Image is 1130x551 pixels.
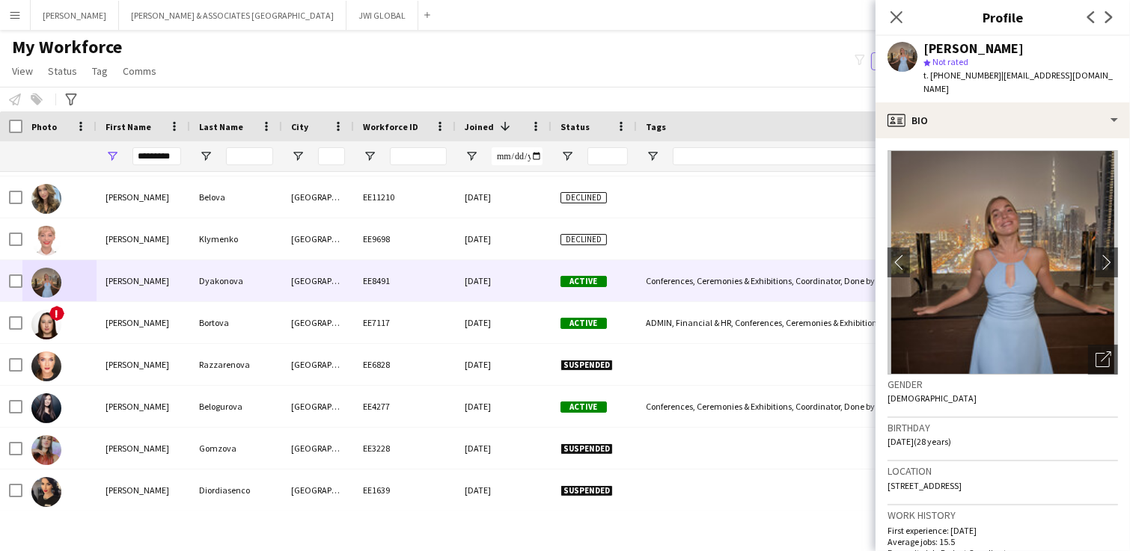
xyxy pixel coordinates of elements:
[190,218,282,259] div: Klymenko
[199,150,213,163] button: Open Filter Menu
[888,393,977,404] span: [DEMOGRAPHIC_DATA]
[923,42,1024,55] div: [PERSON_NAME]
[282,302,354,343] div: [GEOGRAPHIC_DATA]
[97,344,190,385] div: [PERSON_NAME]
[561,234,607,245] span: Declined
[888,464,1118,478] h3: Location
[282,386,354,427] div: [GEOGRAPHIC_DATA]
[871,52,946,70] button: Everyone5,949
[646,121,666,132] span: Tags
[282,428,354,469] div: [GEOGRAPHIC_DATA]
[456,428,552,469] div: [DATE]
[354,428,456,469] div: EE3228
[31,1,119,30] button: [PERSON_NAME]
[106,150,119,163] button: Open Filter Menu
[561,401,607,413] span: Active
[97,386,190,427] div: [PERSON_NAME]
[587,147,628,165] input: Status Filter Input
[363,121,418,132] span: Workforce ID
[190,344,282,385] div: Razzarenova
[282,176,354,218] div: [GEOGRAPHIC_DATA]
[456,386,552,427] div: [DATE]
[97,302,190,343] div: [PERSON_NAME]
[97,428,190,469] div: [PERSON_NAME]
[1088,345,1118,375] div: Open photos pop-in
[354,176,456,218] div: EE11210
[92,64,108,78] span: Tag
[97,176,190,218] div: [PERSON_NAME]
[190,302,282,343] div: Bortova
[561,121,590,132] span: Status
[31,121,57,132] span: Photo
[31,226,61,256] img: Anastasia Klymenko
[354,218,456,259] div: EE9698
[282,218,354,259] div: [GEOGRAPHIC_DATA]
[318,147,345,165] input: City Filter Input
[888,480,962,491] span: [STREET_ADDRESS]
[876,7,1130,27] h3: Profile
[42,61,83,81] a: Status
[456,470,552,511] div: [DATE]
[923,70,1001,81] span: t. [PHONE_NUMBER]
[49,306,64,321] span: !
[876,102,1130,138] div: Bio
[97,470,190,511] div: [PERSON_NAME]
[12,64,33,78] span: View
[31,393,61,423] img: Anastasia Belogurova
[132,147,181,165] input: First Name Filter Input
[31,435,61,465] img: Anastasia Gomzova
[31,184,61,214] img: Anastasia Belova
[354,386,456,427] div: EE4277
[363,150,376,163] button: Open Filter Menu
[291,150,305,163] button: Open Filter Menu
[456,344,552,385] div: [DATE]
[888,525,1118,536] p: First experience: [DATE]
[31,477,61,507] img: Anastasia Dior­diasenco
[456,302,552,343] div: [DATE]
[346,1,418,30] button: JWI GLOBAL
[561,318,607,329] span: Active
[465,121,494,132] span: Joined
[199,121,243,132] span: Last Name
[888,508,1118,522] h3: Work history
[888,436,951,447] span: [DATE] (28 years)
[86,61,114,81] a: Tag
[97,260,190,301] div: [PERSON_NAME]
[888,536,1118,547] p: Average jobs: 15.5
[190,428,282,469] div: Gomzova
[6,61,39,81] a: View
[561,150,574,163] button: Open Filter Menu
[561,276,607,287] span: Active
[190,260,282,301] div: Dyakonova
[282,260,354,301] div: [GEOGRAPHIC_DATA]
[456,176,552,218] div: [DATE]
[123,64,156,78] span: Comms
[456,218,552,259] div: [DATE]
[923,70,1113,94] span: | [EMAIL_ADDRESS][DOMAIN_NAME]
[226,147,273,165] input: Last Name Filter Input
[12,36,122,58] span: My Workforce
[561,485,613,496] span: Suspended
[282,344,354,385] div: [GEOGRAPHIC_DATA]
[117,61,162,81] a: Comms
[561,192,607,203] span: Declined
[354,470,456,511] div: EE1639
[106,121,151,132] span: First Name
[190,470,282,511] div: Dior­diasenco
[31,351,61,381] img: Anastasia Razzarenova
[62,90,80,108] app-action-btn: Advanced filters
[492,147,543,165] input: Joined Filter Input
[465,150,478,163] button: Open Filter Menu
[48,64,77,78] span: Status
[932,56,968,67] span: Not rated
[888,150,1118,375] img: Crew avatar or photo
[888,421,1118,434] h3: Birthday
[456,260,552,301] div: [DATE]
[190,176,282,218] div: Belova
[888,378,1118,391] h3: Gender
[291,121,308,132] span: City
[390,147,447,165] input: Workforce ID Filter Input
[646,150,659,163] button: Open Filter Menu
[190,386,282,427] div: Belogurova
[354,302,456,343] div: EE7117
